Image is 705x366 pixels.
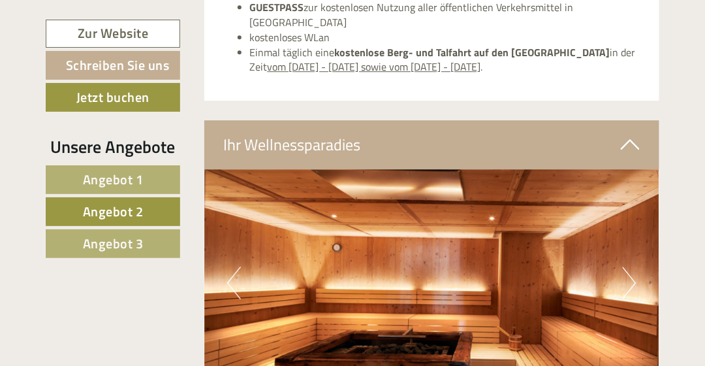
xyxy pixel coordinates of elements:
[46,20,180,48] a: Zur Website
[46,83,180,112] a: Jetzt buchen
[335,44,610,60] strong: kostenlose Berg- und Talfahrt auf den [GEOGRAPHIC_DATA]
[10,35,208,75] div: Guten Tag, wie können wir Ihnen helfen?
[20,63,202,73] small: 13:16
[46,135,180,159] div: Unsere Angebote
[250,45,640,75] li: Einmal täglich eine in der Zeit .
[83,233,144,254] span: Angebot 3
[204,120,660,169] div: Ihr Wellnessparadies
[623,267,636,299] button: Next
[227,267,241,299] button: Previous
[185,10,231,32] div: [DATE]
[83,201,144,222] span: Angebot 2
[250,30,640,45] li: kostenloses WLan
[83,169,144,190] span: Angebot 1
[46,51,180,80] a: Schreiben Sie uns
[268,59,481,75] u: vom [DATE] - [DATE] sowie vom [DATE] - [DATE]
[20,38,202,48] div: [GEOGRAPHIC_DATA]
